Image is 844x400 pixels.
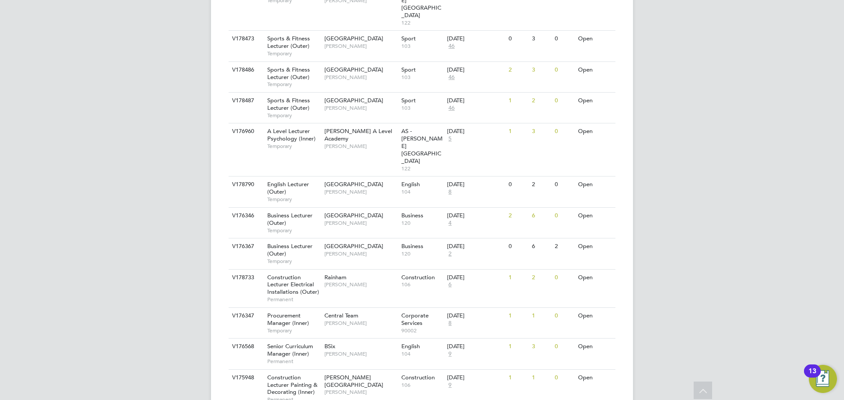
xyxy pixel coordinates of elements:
div: [DATE] [447,243,504,250]
button: Open Resource Center, 13 new notifications [809,365,837,393]
div: [DATE] [447,274,504,281]
div: 1 [506,370,529,386]
span: Permanent [267,358,320,365]
div: 1 [506,93,529,109]
div: V178486 [230,62,261,78]
span: Business Lecturer (Outer) [267,242,313,257]
span: Business [401,212,423,219]
div: [DATE] [447,97,504,105]
div: 0 [553,62,575,78]
span: 8 [447,188,453,196]
div: Open [576,177,614,193]
div: V178487 [230,93,261,109]
div: V178473 [230,31,261,47]
div: 1 [506,308,529,324]
div: 0 [553,93,575,109]
div: V176568 [230,339,261,355]
div: Open [576,370,614,386]
div: 0 [506,238,529,255]
span: BSix [324,342,335,350]
span: Temporary [267,81,320,88]
div: Open [576,339,614,355]
span: [PERSON_NAME] A Level Academy [324,127,392,142]
span: 120 [401,250,443,257]
span: English Lecturer (Outer) [267,180,309,195]
span: Temporary [267,50,320,57]
div: [DATE] [447,312,504,320]
span: [GEOGRAPHIC_DATA] [324,97,383,104]
div: [DATE] [447,66,504,74]
span: 106 [401,281,443,288]
span: Temporary [267,327,320,334]
span: [PERSON_NAME] [324,74,397,81]
span: Rainham [324,274,346,281]
div: 0 [553,31,575,47]
span: 46 [447,105,456,112]
div: 3 [530,123,553,140]
span: English [401,342,420,350]
div: Open [576,208,614,224]
div: V176367 [230,238,261,255]
span: [PERSON_NAME][GEOGRAPHIC_DATA] [324,374,383,389]
div: 0 [506,177,529,193]
span: [GEOGRAPHIC_DATA] [324,242,383,250]
span: [PERSON_NAME] [324,43,397,50]
span: [PERSON_NAME] [324,320,397,327]
div: 3 [530,62,553,78]
div: Open [576,123,614,140]
div: Open [576,93,614,109]
span: Corporate Services [401,312,429,327]
div: 0 [553,123,575,140]
span: 46 [447,43,456,50]
span: 106 [401,382,443,389]
div: 13 [808,371,816,382]
span: Temporary [267,227,320,234]
div: 2 [553,238,575,255]
div: 1 [506,270,529,286]
span: Sports & Fitness Lecturer (Outer) [267,35,310,50]
span: 8 [447,320,453,327]
div: V176960 [230,123,261,140]
div: [DATE] [447,212,504,220]
span: Construction Lecturer Painting & Decorating (Inner) [267,374,317,396]
span: Sport [401,97,416,104]
div: V178790 [230,177,261,193]
span: [PERSON_NAME] [324,143,397,150]
div: V176346 [230,208,261,224]
span: 90002 [401,327,443,334]
span: Sports & Fitness Lecturer (Outer) [267,66,310,81]
span: [PERSON_NAME] [324,220,397,227]
div: 2 [506,208,529,224]
div: V178733 [230,270,261,286]
span: 122 [401,19,443,26]
div: 3 [530,31,553,47]
span: 46 [447,74,456,81]
span: 103 [401,105,443,112]
div: Open [576,238,614,255]
div: 2 [530,93,553,109]
span: 103 [401,74,443,81]
div: Open [576,270,614,286]
div: 2 [530,270,553,286]
span: 120 [401,220,443,227]
div: Open [576,31,614,47]
span: Temporary [267,112,320,119]
span: Business Lecturer (Outer) [267,212,313,227]
div: 1 [506,339,529,355]
span: Sport [401,35,416,42]
div: 2 [506,62,529,78]
div: 2 [530,177,553,193]
span: 103 [401,43,443,50]
div: 1 [506,123,529,140]
span: [PERSON_NAME] [324,250,397,257]
span: [PERSON_NAME] [324,350,397,357]
div: 6 [530,208,553,224]
div: [DATE] [447,35,504,43]
span: AS - [PERSON_NAME][GEOGRAPHIC_DATA] [401,127,443,165]
div: Open [576,308,614,324]
span: 9 [447,382,453,389]
span: [GEOGRAPHIC_DATA] [324,35,383,42]
span: Procurement Manager (Inner) [267,312,309,327]
span: 104 [401,188,443,195]
div: 0 [506,31,529,47]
